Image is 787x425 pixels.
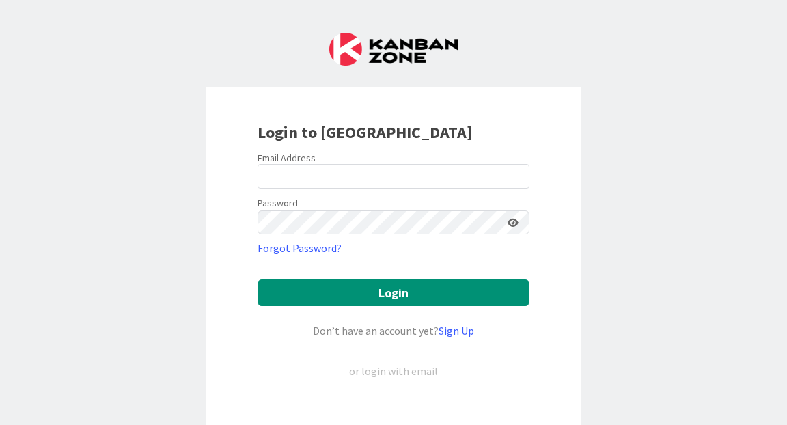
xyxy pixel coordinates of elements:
[258,196,298,210] label: Password
[258,152,316,164] label: Email Address
[258,240,342,256] a: Forgot Password?
[258,279,529,306] button: Login
[439,324,474,338] a: Sign Up
[346,363,441,379] div: or login with email
[258,323,529,339] div: Don’t have an account yet?
[258,122,473,143] b: Login to [GEOGRAPHIC_DATA]
[329,33,458,66] img: Kanban Zone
